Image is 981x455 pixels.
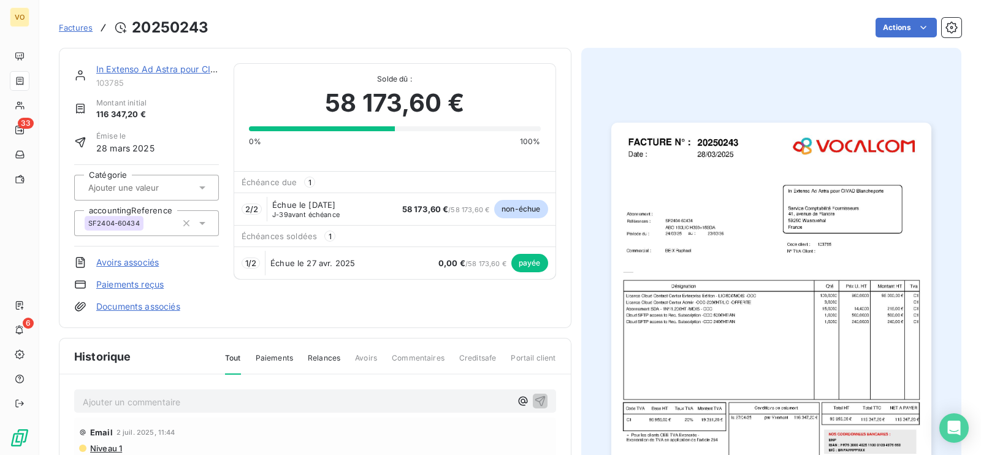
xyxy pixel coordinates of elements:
[511,353,555,373] span: Portail client
[438,258,465,268] span: 0,00 €
[59,23,93,32] span: Factures
[402,205,489,214] span: / 58 173,60 €
[245,258,256,268] span: 1 / 2
[89,443,122,453] span: Niveau 1
[511,254,548,272] span: payée
[116,429,175,436] span: 2 juil. 2025, 11:44
[249,74,541,85] span: Solde dû :
[256,353,293,373] span: Paiements
[23,318,34,329] span: 6
[87,182,210,193] input: Ajouter une valeur
[876,18,937,37] button: Actions
[272,210,288,219] span: J-39
[59,21,93,34] a: Factures
[272,211,340,218] span: avant échéance
[494,200,548,218] span: non-échue
[96,131,155,142] span: Émise le
[10,428,29,448] img: Logo LeanPay
[324,231,335,242] span: 1
[96,278,164,291] a: Paiements reçus
[225,353,241,375] span: Tout
[270,258,355,268] span: Échue le 27 avr. 2025
[96,97,147,109] span: Montant initial
[242,177,297,187] span: Échéance due
[132,17,208,39] h3: 20250243
[90,427,113,437] span: Email
[402,204,449,214] span: 58 173,60 €
[96,109,147,121] span: 116 347,20 €
[355,353,377,373] span: Avoirs
[245,204,258,214] span: 2 / 2
[18,118,34,129] span: 33
[459,353,497,373] span: Creditsafe
[308,353,340,373] span: Relances
[249,136,261,147] span: 0%
[325,85,464,121] span: 58 173,60 €
[520,136,541,147] span: 100%
[96,142,155,155] span: 28 mars 2025
[96,300,180,313] a: Documents associés
[96,256,159,269] a: Avoirs associés
[242,231,318,241] span: Échéances soldées
[272,200,335,210] span: Échue le [DATE]
[88,220,140,227] span: SF2404-60434
[96,64,285,74] a: In Extenso Ad Astra pour CIVAD Blancheporte
[392,353,445,373] span: Commentaires
[10,7,29,27] div: VO
[304,177,315,188] span: 1
[96,78,219,88] span: 103785
[438,259,506,268] span: / 58 173,60 €
[74,348,131,365] span: Historique
[939,413,969,443] div: Open Intercom Messenger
